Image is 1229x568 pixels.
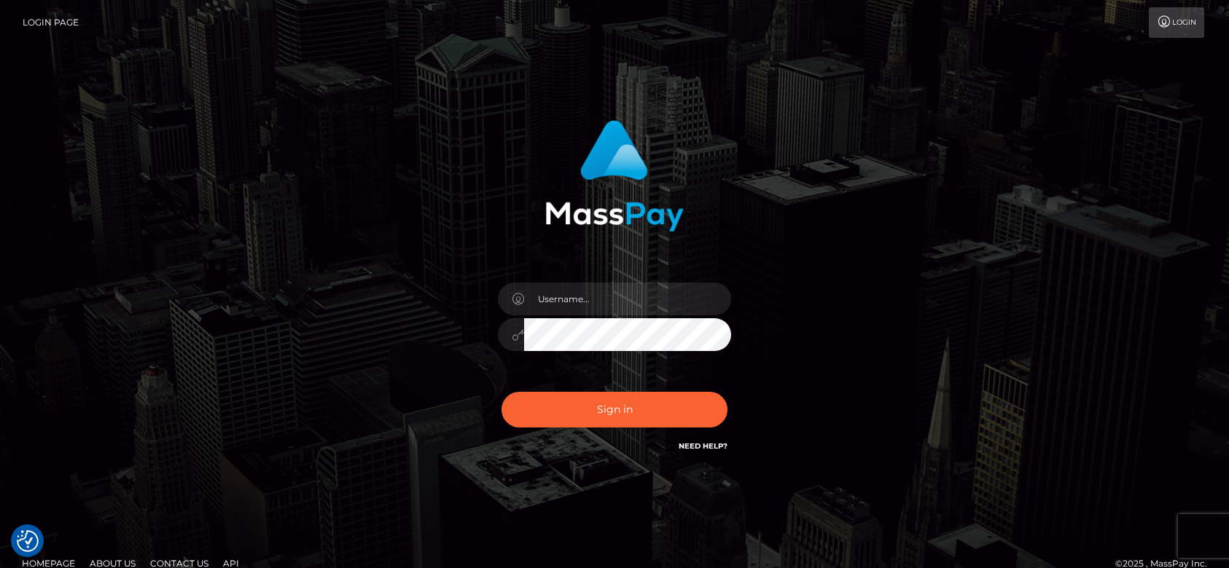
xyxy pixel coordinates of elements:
a: Need Help? [679,441,727,451]
button: Sign in [502,392,727,427]
a: Login Page [23,7,79,38]
a: Login [1149,7,1204,38]
img: Revisit consent button [17,530,39,552]
img: MassPay Login [545,120,684,232]
button: Consent Preferences [17,530,39,552]
input: Username... [524,283,731,315]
